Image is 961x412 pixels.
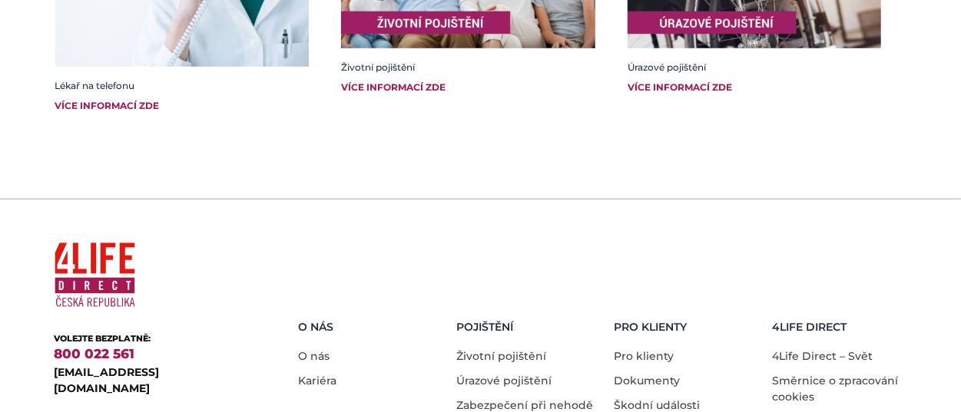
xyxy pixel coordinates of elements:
a: Zabezpečení při nehodě [456,398,593,412]
a: Kariéra [299,374,337,387]
h6: Úrazové pojištění [628,61,882,74]
div: Více informací zde [341,81,595,94]
h6: Lékař na telefonu [55,79,310,93]
a: [EMAIL_ADDRESS][DOMAIN_NAME] [55,365,160,395]
div: Více informací zde [55,99,310,113]
h5: Pro Klienty [615,321,761,334]
a: Směrnice o zpracování cookies [772,374,898,404]
div: Více informací zde [628,81,882,94]
a: Škodní události [615,398,701,412]
a: Životní pojištění [456,349,546,363]
a: 4Life Direct – Svět [772,349,873,363]
a: Úrazové pojištění [456,374,552,387]
a: 800 022 561 [55,346,135,361]
h5: O nás [299,321,446,334]
h5: 4LIFE DIRECT [772,321,919,334]
h5: Pojištění [456,321,603,334]
h6: Životní pojištění [341,61,595,74]
div: VOLEJTE BEZPLATNĚ: [55,332,250,345]
a: Dokumenty [615,374,681,387]
a: Pro klienty [615,349,674,363]
a: O nás [299,349,330,363]
img: 4Life Direct Česká republika logo [55,236,135,314]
